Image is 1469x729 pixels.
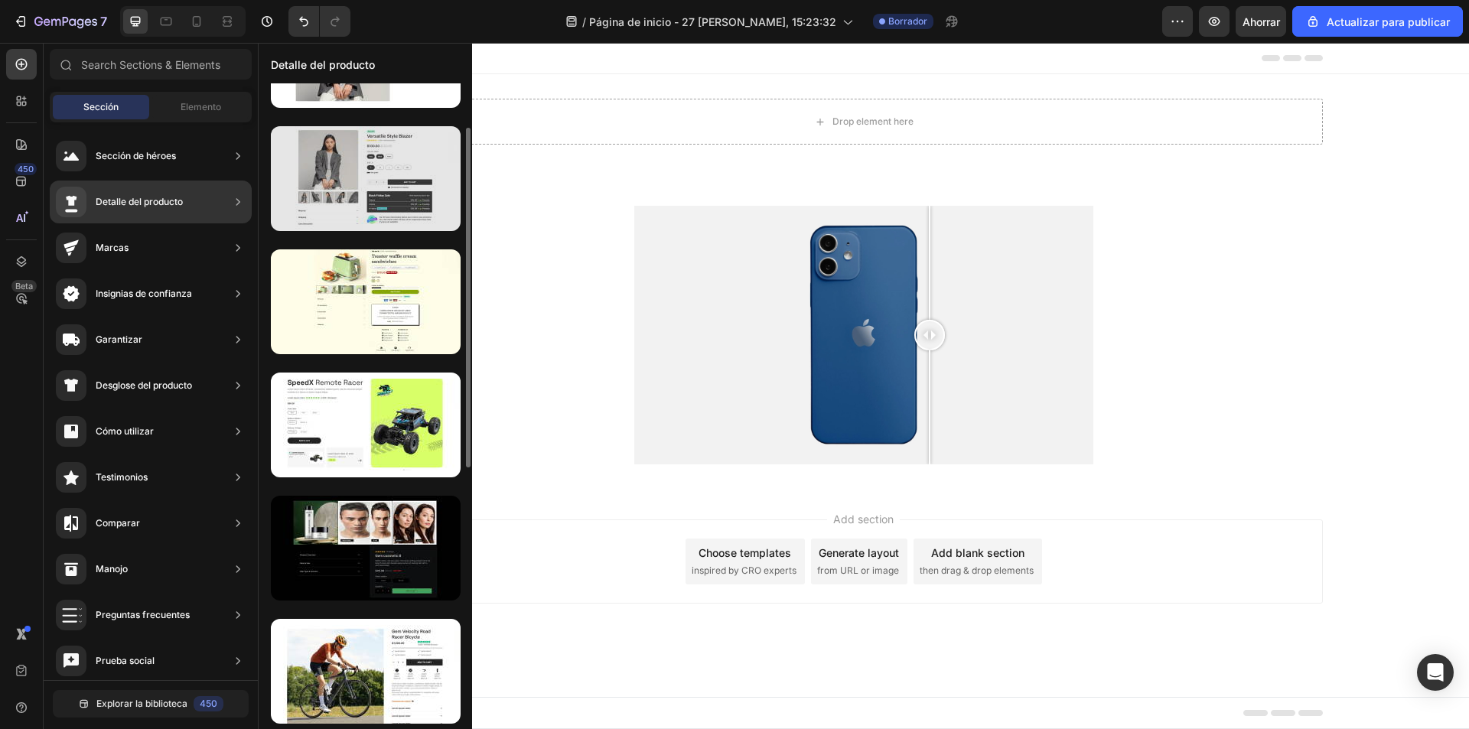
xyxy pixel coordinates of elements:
div: Drop element here [575,73,656,85]
button: Explorar la biblioteca450 [53,690,249,718]
font: Marcas [96,242,129,253]
iframe: Área de diseño [258,43,1469,729]
button: Ahorrar [1236,6,1286,37]
font: Explorar la biblioteca [96,698,187,709]
button: Actualizar para publicar [1292,6,1463,37]
font: Comparar [96,517,140,529]
font: / [582,15,586,28]
input: Search Sections & Elements [50,49,252,80]
font: Ahorrar [1243,15,1280,28]
font: Elemento [181,101,221,112]
button: 7 [6,6,114,37]
font: Detalle del producto [96,196,183,207]
font: Actualizar para publicar [1327,15,1450,28]
font: Manojo [96,563,128,574]
font: 450 [18,164,34,174]
div: Generate layout [561,502,641,518]
div: Deshacer/Rehacer [288,6,350,37]
font: Desglose del producto [96,379,192,391]
font: Sección [83,101,119,112]
font: Beta [15,281,33,291]
div: Add blank section [673,502,767,518]
font: Sección de héroes [96,150,176,161]
span: Add section [569,468,642,484]
span: then drag & drop elements [662,521,776,535]
font: Insignias de confianza [96,288,192,299]
span: from URL or image [559,521,641,535]
div: Abrir Intercom Messenger [1417,654,1454,691]
font: Preguntas frecuentes [96,609,190,620]
font: 7 [100,14,107,29]
div: Choose templates [441,502,533,518]
font: 450 [200,698,217,709]
font: Cómo utilizar [96,425,154,437]
span: inspired by CRO experts [434,521,539,535]
font: Borrador [888,15,927,27]
font: Garantizar [96,334,142,345]
font: Prueba social [96,655,155,666]
font: Testimonios [96,471,148,483]
font: Página de inicio - 27 [PERSON_NAME], 15:23:32 [589,15,836,28]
